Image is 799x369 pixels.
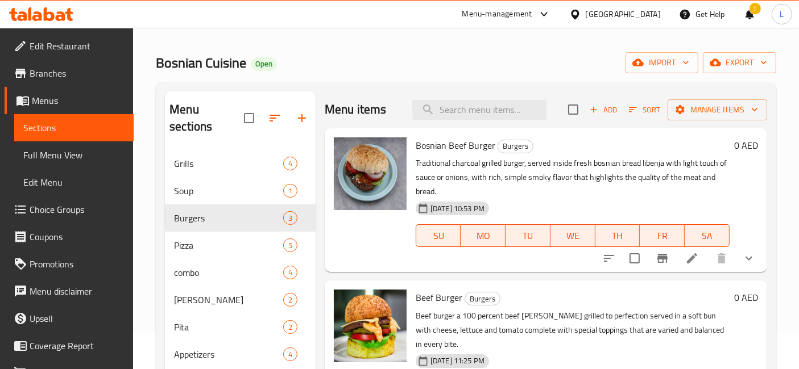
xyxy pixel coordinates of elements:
[165,313,316,341] div: Pita2
[325,101,387,118] h2: Menu items
[333,15,373,30] a: Menus
[284,267,297,278] span: 4
[284,240,297,251] span: 5
[588,103,619,116] span: Add
[426,203,489,214] span: [DATE] 10:53 PM
[5,250,134,278] a: Promotions
[219,15,320,29] span: Restaurants management
[23,121,125,135] span: Sections
[174,293,283,307] div: Pliska
[703,52,776,73] button: export
[550,224,595,247] button: WE
[156,15,192,29] a: Home
[30,66,125,80] span: Branches
[174,157,283,170] span: Grills
[685,224,730,247] button: SA
[283,157,297,170] div: items
[30,257,125,271] span: Promotions
[283,293,297,307] div: items
[498,140,533,153] div: Burgers
[14,114,134,141] a: Sections
[780,8,784,20] span: L
[5,305,134,332] a: Upsell
[649,245,676,272] button: Branch-specific-item
[465,292,500,305] div: Burgers
[734,290,758,305] h6: 0 AED
[174,266,283,279] span: combo
[708,245,735,272] button: delete
[284,349,297,360] span: 4
[644,228,680,244] span: FR
[734,137,758,153] h6: 0 AED
[325,15,329,29] li: /
[416,289,462,306] span: Beef Burger
[23,148,125,162] span: Full Menu View
[461,224,506,247] button: MO
[283,184,297,198] div: items
[284,158,297,169] span: 4
[174,211,283,225] span: Burgers
[30,203,125,216] span: Choice Groups
[421,228,457,244] span: SU
[174,320,283,334] span: Pita
[416,224,461,247] button: SU
[165,232,316,259] div: Pizza5
[165,341,316,368] div: Appetizers4
[23,175,125,189] span: Edit Menu
[640,224,685,247] button: FR
[30,339,125,353] span: Coverage Report
[595,245,623,272] button: sort-choices
[284,295,297,305] span: 2
[174,347,283,361] span: Appetizers
[712,56,767,70] span: export
[668,99,767,120] button: Manage items
[30,312,125,325] span: Upsell
[334,290,407,362] img: Beef Burger
[205,15,320,30] a: Restaurants management
[334,137,407,210] img: Bosnian Beef Burger
[197,15,201,29] li: /
[595,224,640,247] button: TH
[156,50,246,76] span: Bosnian Cuisine
[283,266,297,279] div: items
[622,101,668,119] span: Sort items
[465,292,500,305] span: Burgers
[30,230,125,244] span: Coupons
[378,15,382,29] li: /
[14,169,134,196] a: Edit Menu
[416,156,730,199] p: Traditional charcoal grilled burger, served inside fresh bosnian bread libenja with light touch o...
[251,59,277,69] span: Open
[174,238,283,252] div: Pizza
[600,228,636,244] span: TH
[283,347,297,361] div: items
[174,184,283,198] span: Soup
[626,101,663,119] button: Sort
[416,309,730,351] p: Beef burger a 100 percent beef [PERSON_NAME] grilled to perfection served in a soft bun with chee...
[626,52,698,73] button: import
[284,322,297,333] span: 2
[677,103,758,117] span: Manage items
[5,278,134,305] a: Menu disclaimer
[169,101,244,135] h2: Menu sections
[5,87,134,114] a: Menus
[586,8,661,20] div: [GEOGRAPHIC_DATA]
[32,94,125,107] span: Menus
[5,60,134,87] a: Branches
[5,196,134,223] a: Choice Groups
[283,320,297,334] div: items
[510,228,546,244] span: TU
[284,186,297,196] span: 1
[30,284,125,298] span: Menu disclaimer
[165,150,316,177] div: Grills4
[498,140,533,153] span: Burgers
[462,7,532,21] div: Menu-management
[416,137,495,154] span: Bosnian Beef Burger
[165,286,316,313] div: [PERSON_NAME]2
[5,332,134,359] a: Coverage Report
